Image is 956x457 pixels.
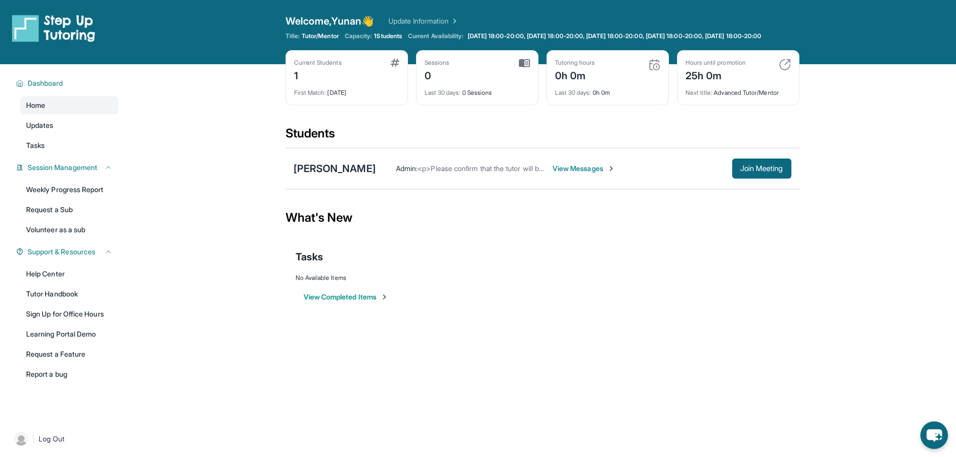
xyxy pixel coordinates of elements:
[302,32,339,40] span: Tutor/Mentor
[555,83,660,97] div: 0h 0m
[740,166,783,172] span: Join Meeting
[425,89,461,96] span: Last 30 days :
[296,274,789,282] div: No Available Items
[20,181,118,199] a: Weekly Progress Report
[20,305,118,323] a: Sign Up for Office Hours
[374,32,402,40] span: 1 Students
[294,83,399,97] div: [DATE]
[20,365,118,383] a: Report a bug
[468,32,762,40] span: [DATE] 18:00-20:00, [DATE] 18:00-20:00, [DATE] 18:00-20:00, [DATE] 18:00-20:00, [DATE] 18:00-20:00
[304,292,388,302] button: View Completed Items
[396,164,418,173] span: Admin :
[648,59,660,71] img: card
[24,78,112,88] button: Dashboard
[26,120,54,130] span: Updates
[686,89,713,96] span: Next title :
[26,140,45,150] span: Tasks
[555,67,595,83] div: 0h 0m
[286,14,374,28] span: Welcome, Yunan 👋
[20,265,118,283] a: Help Center
[466,32,764,40] a: [DATE] 18:00-20:00, [DATE] 18:00-20:00, [DATE] 18:00-20:00, [DATE] 18:00-20:00, [DATE] 18:00-20:00
[294,59,342,67] div: Current Students
[294,67,342,83] div: 1
[12,14,95,42] img: logo
[32,433,35,445] span: |
[24,163,112,173] button: Session Management
[28,163,97,173] span: Session Management
[296,250,323,264] span: Tasks
[26,100,45,110] span: Home
[519,59,530,68] img: card
[20,116,118,134] a: Updates
[425,83,530,97] div: 0 Sessions
[345,32,372,40] span: Capacity:
[607,165,615,173] img: Chevron-Right
[28,78,63,88] span: Dashboard
[449,16,459,26] img: Chevron Right
[20,345,118,363] a: Request a Feature
[20,136,118,155] a: Tasks
[686,83,791,97] div: Advanced Tutor/Mentor
[20,96,118,114] a: Home
[418,164,780,173] span: <p>Please confirm that the tutor will be able to attend your first assigned meeting time before j...
[39,434,65,444] span: Log Out
[390,59,399,67] img: card
[686,59,746,67] div: Hours until promotion
[20,221,118,239] a: Volunteer as a sub
[294,162,376,176] div: [PERSON_NAME]
[286,196,799,240] div: What's New
[732,159,791,179] button: Join Meeting
[779,59,791,71] img: card
[425,59,450,67] div: Sessions
[425,67,450,83] div: 0
[408,32,463,40] span: Current Availability:
[553,164,615,174] span: View Messages
[686,67,746,83] div: 25h 0m
[294,89,326,96] span: First Match :
[920,421,948,449] button: chat-button
[555,59,595,67] div: Tutoring hours
[286,32,300,40] span: Title:
[24,247,112,257] button: Support & Resources
[14,432,28,446] img: user-img
[20,201,118,219] a: Request a Sub
[388,16,459,26] a: Update Information
[20,285,118,303] a: Tutor Handbook
[10,428,118,450] a: |Log Out
[20,325,118,343] a: Learning Portal Demo
[555,89,591,96] span: Last 30 days :
[286,125,799,147] div: Students
[28,247,95,257] span: Support & Resources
